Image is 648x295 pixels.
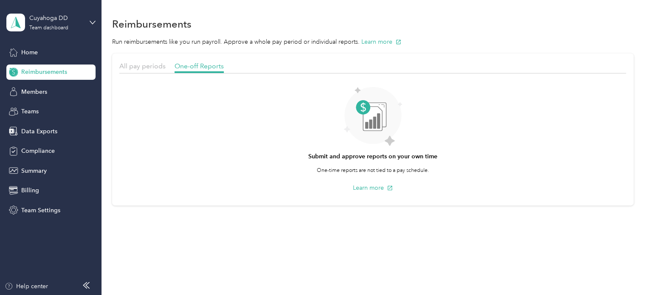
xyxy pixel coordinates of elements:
[5,282,48,291] button: Help center
[21,107,39,116] span: Teams
[21,87,47,96] span: Members
[112,20,192,28] h1: Reimbursements
[21,67,67,76] span: Reimbursements
[21,127,57,136] span: Data Exports
[317,167,429,174] p: One-time reports are not tied to a pay schedule.
[175,62,224,70] span: One-off Reports
[21,48,38,57] span: Home
[21,206,60,215] span: Team Settings
[21,146,55,155] span: Compliance
[29,25,68,31] div: Team dashboard
[29,14,82,22] div: Cuyahoga DD
[308,152,437,161] h4: Submit and approve reports on your own time
[21,166,47,175] span: Summary
[119,62,166,70] span: All pay periods
[361,37,401,46] button: Learn more
[21,186,39,195] span: Billing
[353,183,393,192] button: Learn more
[600,247,648,295] iframe: Everlance-gr Chat Button Frame
[112,37,634,46] p: Run reimbursements like you run payroll. Approve a whole pay period or individual reports.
